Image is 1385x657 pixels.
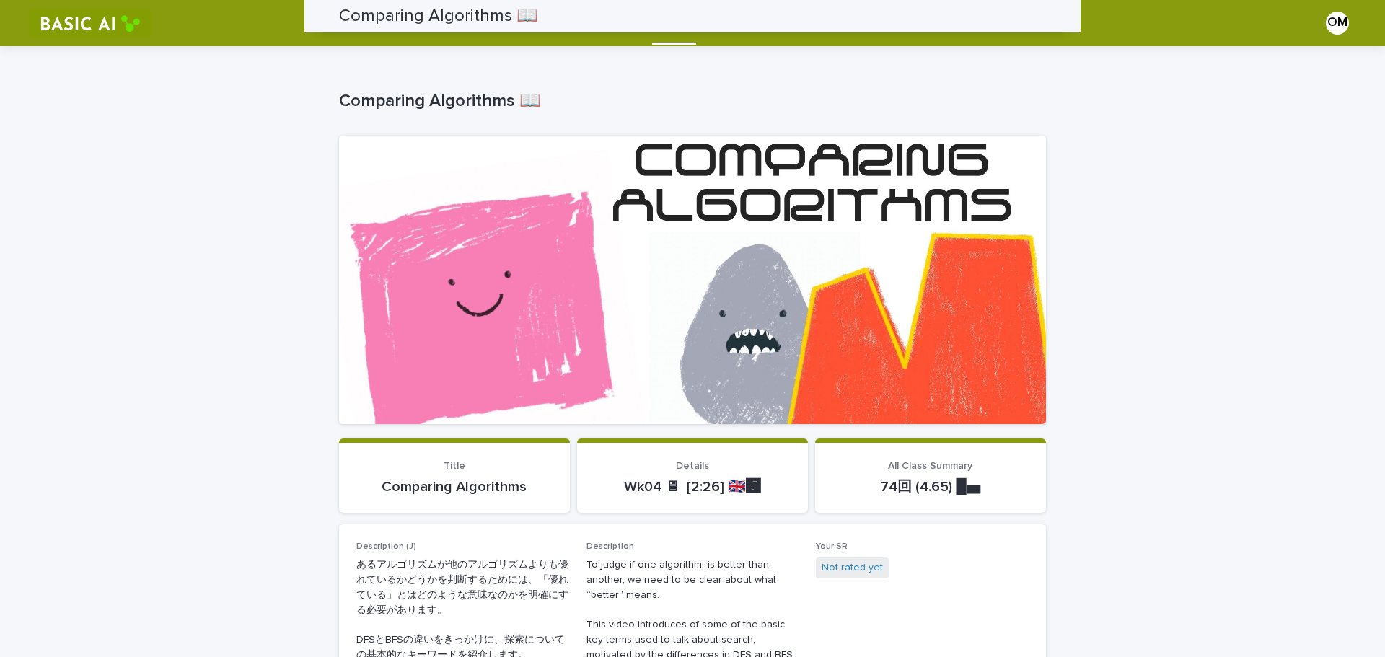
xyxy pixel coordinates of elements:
span: Description (J) [356,542,416,551]
p: Comparing Algorithms 📖 [339,91,1040,112]
span: Details [676,461,709,471]
p: 74回 (4.65) █▅ [832,478,1029,495]
span: Description [586,542,634,551]
span: Your SR [816,542,848,551]
span: Title [444,461,465,471]
p: Wk04 🖥 [2:26] 🇬🇧🅹️ [594,478,791,495]
div: OM [1326,12,1349,35]
img: RtIB8pj2QQiOZo6waziI [29,9,151,38]
p: Comparing Algorithms [356,478,553,495]
span: All Class Summary [888,461,972,471]
a: Not rated yet [822,560,883,576]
